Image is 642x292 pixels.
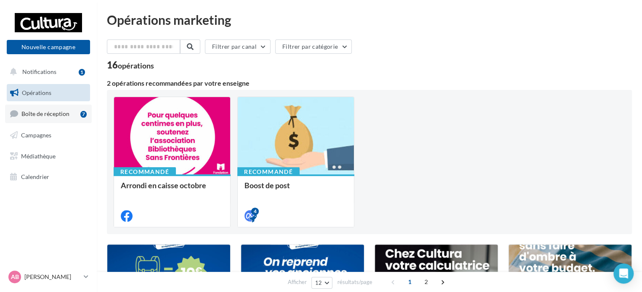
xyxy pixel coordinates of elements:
a: Boîte de réception7 [5,105,92,123]
div: 4 [251,208,259,215]
a: Campagnes [5,126,92,144]
span: Boîte de réception [21,110,69,117]
span: Médiathèque [21,152,56,159]
p: [PERSON_NAME] [24,273,80,281]
span: résultats/page [337,278,372,286]
div: 2 opérations recommandées par votre enseigne [107,80,632,87]
a: Calendrier [5,168,92,186]
a: Médiathèque [5,147,92,165]
div: 1 [79,69,85,76]
div: Recommandé [114,167,176,176]
span: Afficher [288,278,307,286]
a: AB [PERSON_NAME] [7,269,90,285]
div: Opérations marketing [107,13,632,26]
span: AB [11,273,19,281]
button: 12 [311,277,333,289]
div: 7 [80,111,87,118]
span: Campagnes [21,132,51,139]
button: Filtrer par canal [205,39,271,54]
button: Filtrer par catégorie [275,39,352,54]
div: Open Intercom Messenger [613,263,634,284]
button: Nouvelle campagne [7,40,90,54]
span: 1 [403,275,417,289]
span: 2 [419,275,433,289]
button: Notifications 1 [5,63,88,81]
div: Arrondi en caisse octobre [121,181,223,198]
span: Opérations [22,89,51,96]
span: Notifications [22,68,56,75]
span: Calendrier [21,173,49,180]
div: 16 [107,61,154,70]
span: 12 [315,279,322,286]
a: Opérations [5,84,92,102]
div: opérations [118,62,154,69]
div: Boost de post [244,181,347,198]
div: Recommandé [237,167,300,176]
